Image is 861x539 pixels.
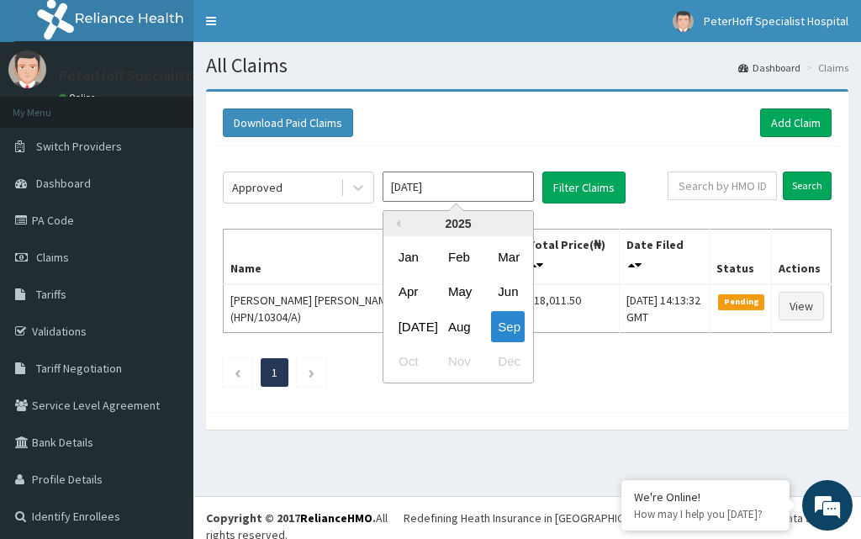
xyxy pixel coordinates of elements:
strong: Copyright © 2017 . [206,510,376,526]
a: Add Claim [760,108,832,137]
th: Name [224,230,416,285]
div: Choose March 2025 [491,241,525,272]
button: Previous Year [392,219,400,228]
li: Claims [802,61,848,75]
th: Actions [771,230,831,285]
a: Dashboard [738,61,800,75]
h1: All Claims [206,55,848,77]
div: We're Online! [634,489,777,505]
td: [DATE] 14:13:32 GMT [619,284,710,333]
input: Search by HMO ID [668,172,777,200]
input: Search [783,172,832,200]
a: Next page [308,365,315,380]
span: PeterHoff Specialist Hospital [704,13,848,29]
span: Tariffs [36,287,66,302]
span: Tariff Negotiation [36,361,122,376]
div: Choose July 2025 [392,311,425,342]
span: Dashboard [36,176,91,191]
span: Claims [36,250,69,265]
p: How may I help you today? [634,507,777,521]
th: Date Filed [619,230,710,285]
img: User Image [673,11,694,32]
p: PeterHoff Specialist Hospital [59,68,251,83]
a: Online [59,92,99,103]
a: Page 1 is your current page [272,365,277,380]
button: Filter Claims [542,172,626,203]
button: Download Paid Claims [223,108,353,137]
img: User Image [8,50,46,88]
input: Select Month and Year [383,172,534,202]
div: Choose April 2025 [392,277,425,308]
div: Choose June 2025 [491,277,525,308]
a: RelianceHMO [300,510,372,526]
div: month 2025-09 [383,240,533,379]
a: Previous page [234,365,241,380]
div: Choose September 2025 [491,311,525,342]
span: Switch Providers [36,139,122,154]
div: Choose February 2025 [441,241,475,272]
span: Pending [718,294,764,309]
td: [PERSON_NAME] [PERSON_NAME] (HPN/10304/A) [224,284,416,333]
a: View [779,292,824,320]
div: Redefining Heath Insurance in [GEOGRAPHIC_DATA] using Telemedicine and Data Science! [404,510,848,526]
div: 2025 [383,211,533,236]
div: Choose May 2025 [441,277,475,308]
th: Status [710,230,772,285]
div: Choose January 2025 [392,241,425,272]
div: Approved [232,179,283,196]
div: Choose August 2025 [441,311,475,342]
